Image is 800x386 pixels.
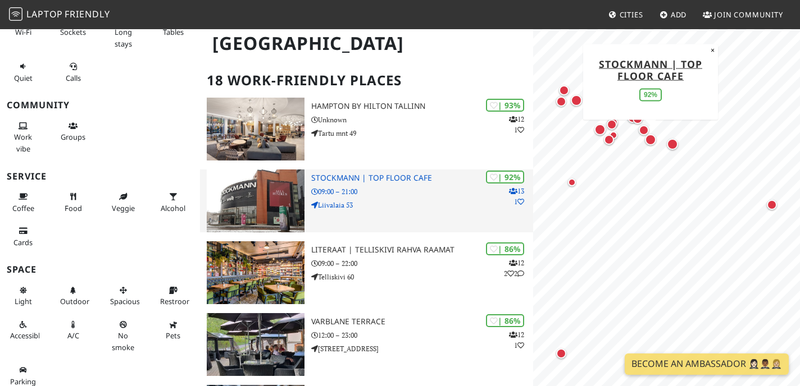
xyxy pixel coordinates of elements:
[486,99,524,112] div: | 93%
[61,132,85,142] span: Group tables
[207,169,304,232] img: Stockmann | Top Floor Cafe
[509,186,524,207] p: 13 1
[112,203,135,213] span: Veggie
[655,4,692,25] a: Add
[602,132,616,147] div: Map marker
[9,7,22,21] img: LaptopFriendly
[57,117,90,146] button: Groups
[112,330,134,352] span: Smoke free
[7,57,40,87] button: Quiet
[311,102,534,111] h3: Hampton by Hilton Tallinn
[643,132,658,148] div: Map marker
[161,203,185,213] span: Alcohol
[207,63,526,98] h2: 18 Work-Friendly Places
[620,10,643,20] span: Cities
[554,94,569,109] div: Map marker
[311,272,534,282] p: Telliskivi 60
[57,315,90,345] button: A/C
[166,330,180,341] span: Pet friendly
[66,73,81,83] span: Video/audio calls
[311,173,534,183] h3: Stockmann | Top Floor Cafe
[311,128,534,139] p: Tartu mnt 49
[486,171,524,183] div: | 92%
[592,122,608,137] div: Map marker
[765,197,779,212] div: Map marker
[625,111,640,125] div: Map marker
[107,12,140,53] button: Long stays
[637,123,651,137] div: Map marker
[486,314,524,327] div: | 86%
[698,4,788,25] a: Join Community
[157,187,190,217] button: Alcohol
[115,27,132,48] span: Long stays
[107,187,140,217] button: Veggie
[581,82,595,95] div: Map marker
[207,241,304,304] img: LITERAAT | Telliskivi Rahva Raamat
[200,241,533,304] a: LITERAAT | Telliskivi Rahva Raamat | 86% 1222 LITERAAT | Telliskivi Rahva Raamat 09:00 – 22:00 Te...
[60,27,86,37] span: Power sockets
[7,315,40,345] button: Accessible
[7,187,40,217] button: Coffee
[14,132,32,153] span: People working
[7,100,193,111] h3: Community
[7,281,40,311] button: Light
[160,296,193,306] span: Restroom
[12,203,34,213] span: Coffee
[604,117,619,132] div: Map marker
[311,114,534,125] p: Unknown
[630,112,645,126] div: Map marker
[604,4,648,25] a: Cities
[7,222,40,251] button: Cards
[157,315,190,345] button: Pets
[665,136,680,152] div: Map marker
[557,83,571,98] div: Map marker
[7,264,193,275] h3: Space
[65,203,82,213] span: Food
[57,187,90,217] button: Food
[203,28,531,59] h1: [GEOGRAPHIC_DATA]
[9,5,110,25] a: LaptopFriendly LaptopFriendly
[60,296,89,306] span: Outdoor area
[639,88,662,101] div: 92%
[10,330,44,341] span: Accessible
[486,242,524,255] div: | 86%
[107,281,140,311] button: Spacious
[110,296,140,306] span: Spacious
[569,93,584,108] div: Map marker
[26,8,63,20] span: Laptop
[57,281,90,311] button: Outdoor
[163,27,184,37] span: Work-friendly tables
[311,258,534,269] p: 09:00 – 22:00
[311,200,534,210] p: Liivalaia 53
[311,186,534,197] p: 09:00 – 21:00
[15,27,31,37] span: Stable Wi-Fi
[200,313,533,376] a: Varblane Terrace | 86% 121 Varblane Terrace 12:00 – 23:00 [STREET_ADDRESS]
[554,346,569,361] div: Map marker
[509,114,524,135] p: 12 1
[57,57,90,87] button: Calls
[311,317,534,327] h3: Varblane Terrace
[714,10,783,20] span: Join Community
[707,44,718,56] button: Close popup
[504,258,524,279] p: 12 2 2
[14,73,33,83] span: Quiet
[207,98,304,160] img: Hampton by Hilton Tallinn
[311,245,534,255] h3: LITERAAT | Telliskivi Rahva Raamat
[65,8,110,20] span: Friendly
[207,313,304,376] img: Varblane Terrace
[599,57,702,82] a: Stockmann | Top Floor Cafe
[200,98,533,160] a: Hampton by Hilton Tallinn | 93% 121 Hampton by Hilton Tallinn Unknown Tartu mnt 49
[311,343,534,354] p: [STREET_ADDRESS]
[671,10,687,20] span: Add
[311,330,534,341] p: 12:00 – 23:00
[13,237,33,247] span: Credit cards
[200,169,533,232] a: Stockmann | Top Floor Cafe | 92% 131 Stockmann | Top Floor Cafe 09:00 – 21:00 Liivalaia 53
[565,176,579,189] div: Map marker
[15,296,32,306] span: Natural light
[107,315,140,356] button: No smoke
[7,171,193,182] h3: Service
[67,330,79,341] span: Air conditioned
[7,117,40,158] button: Work vibe
[157,281,190,311] button: Restroom
[509,329,524,351] p: 12 1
